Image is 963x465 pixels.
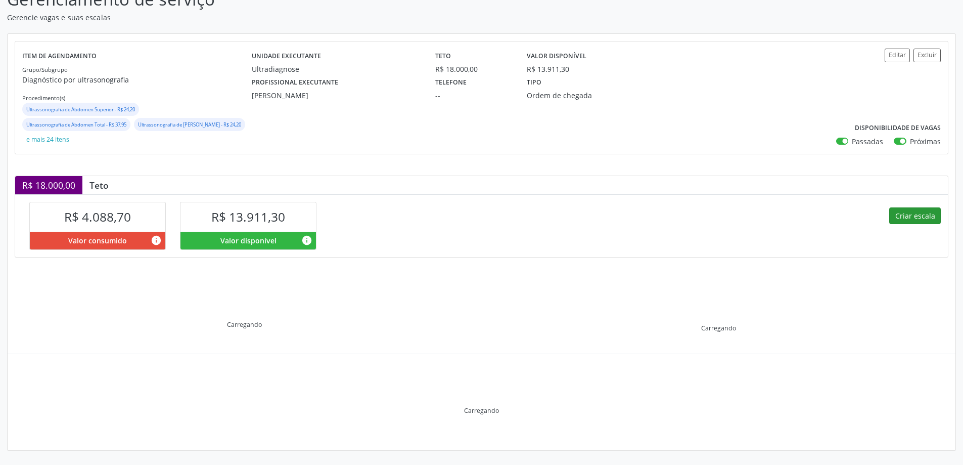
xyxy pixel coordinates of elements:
[138,121,241,128] small: Ultrassonografia de [PERSON_NAME] - R$ 24,20
[15,176,82,194] div: R$ 18.000,00
[82,180,116,191] div: Teto
[26,106,135,113] small: Ultrassonografia de Abdomen Superior - R$ 24,20
[220,235,277,246] span: Valor disponível
[227,320,262,329] div: Carregando
[301,235,312,246] i: Valor disponível para agendamentos feitos para este serviço
[22,66,68,73] small: Grupo/Subgrupo
[435,64,513,74] div: R$ 18.000,00
[252,64,421,74] div: Ultradiagnose
[527,64,569,74] div: R$ 13.911,30
[889,207,941,225] button: Criar escala
[7,12,671,23] p: Gerencie vagas e suas escalas
[855,120,941,136] label: Disponibilidade de vagas
[151,235,162,246] i: Valor consumido por agendamentos feitos para este serviço
[435,74,467,90] label: Telefone
[910,136,941,147] label: Próximas
[885,49,910,62] button: Editar
[701,324,736,332] div: Carregando
[464,406,499,415] div: Carregando
[435,90,513,101] div: --
[252,90,421,101] div: [PERSON_NAME]
[22,133,73,146] button: e mais 24 itens
[852,136,883,147] label: Passadas
[252,49,321,64] label: Unidade executante
[68,235,127,246] span: Valor consumido
[64,208,131,225] span: R$ 4.088,70
[22,74,252,85] p: Diagnóstico por ultrasonografia
[252,74,338,90] label: Profissional executante
[22,94,65,102] small: Procedimento(s)
[435,49,451,64] label: Teto
[527,49,586,64] label: Valor disponível
[527,74,541,90] label: Tipo
[22,49,97,64] label: Item de agendamento
[26,121,126,128] small: Ultrassonografia de Abdomen Total - R$ 37,95
[211,208,285,225] span: R$ 13.911,30
[913,49,941,62] button: Excluir
[527,90,650,101] div: Ordem de chegada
